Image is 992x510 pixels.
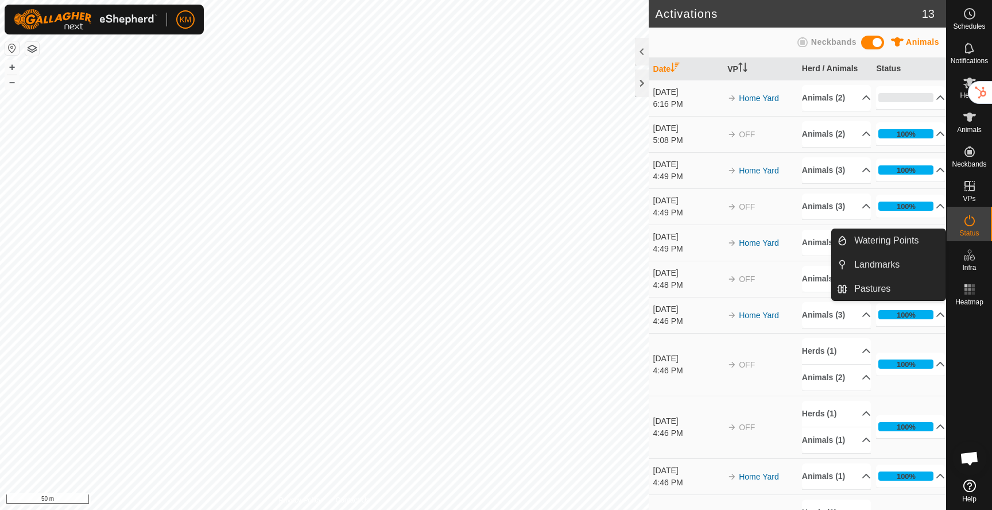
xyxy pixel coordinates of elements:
th: VP [723,58,797,80]
div: 4:48 PM [653,279,722,291]
img: arrow [727,130,737,139]
img: arrow [727,94,737,103]
p-accordion-header: Animals (3) [802,266,871,292]
img: arrow [727,275,737,284]
div: [DATE] [653,303,722,315]
p-accordion-header: Herds (1) [802,401,871,427]
div: 100% [897,129,916,140]
p-accordion-header: Animals (3) [802,302,871,328]
div: [DATE] [653,122,722,134]
div: 100% [878,129,933,138]
span: Help [962,496,976,503]
p-accordion-header: Animals (1) [802,463,871,489]
th: Status [871,58,946,80]
div: Open chat [952,441,987,476]
img: Gallagher Logo [14,9,157,30]
img: arrow [727,166,737,175]
p-accordion-header: 0% [876,86,945,109]
div: 4:46 PM [653,427,722,439]
button: Reset Map [5,41,19,55]
img: arrow [727,311,737,320]
th: Date [649,58,723,80]
div: 4:46 PM [653,477,722,489]
div: 100% [878,472,933,481]
span: Status [959,230,979,237]
p-accordion-header: 100% [876,195,945,218]
a: Home Yard [739,94,779,103]
p-accordion-header: Animals (3) [802,157,871,183]
p-accordion-header: Animals (3) [802,230,871,256]
button: + [5,60,19,74]
div: 100% [897,422,916,432]
span: 13 [922,5,935,22]
li: Pastures [832,277,945,300]
div: 4:46 PM [653,315,722,327]
span: Heatmap [955,299,983,306]
p-accordion-header: 100% [876,465,945,488]
a: Home Yard [739,238,779,248]
span: Pastures [854,282,890,296]
div: 6:16 PM [653,98,722,110]
p-accordion-header: 100% [876,122,945,145]
span: OFF [739,360,755,369]
span: Notifications [951,57,988,64]
span: OFF [739,275,755,284]
div: 100% [897,471,916,482]
a: Landmarks [847,253,945,276]
p-accordion-header: Animals (2) [802,365,871,391]
div: 0% [878,93,933,102]
span: Neckbands [952,161,986,168]
p-accordion-header: Animals (2) [802,85,871,111]
span: OFF [739,130,755,139]
div: [DATE] [653,353,722,365]
span: Infra [962,264,976,271]
h2: Activations [656,7,922,21]
a: Home Yard [739,472,779,481]
div: 100% [878,360,933,369]
div: 100% [897,359,916,370]
div: [DATE] [653,86,722,98]
a: Privacy Policy [279,495,322,505]
span: Animals [957,126,982,133]
span: Landmarks [854,258,900,272]
a: Home Yard [739,311,779,320]
img: arrow [727,472,737,481]
span: OFF [739,202,755,211]
div: 100% [897,165,916,176]
p-accordion-header: Animals (2) [802,121,871,147]
img: arrow [727,238,737,248]
div: 100% [897,201,916,212]
span: Herds [960,92,978,99]
li: Landmarks [832,253,945,276]
li: Watering Points [832,229,945,252]
div: [DATE] [653,267,722,279]
p-accordion-header: Animals (1) [802,427,871,453]
p-accordion-header: 100% [876,415,945,438]
span: Schedules [953,23,985,30]
a: Help [947,475,992,507]
div: 100% [878,165,933,175]
button: – [5,75,19,89]
div: 4:49 PM [653,207,722,219]
button: Map Layers [25,42,39,56]
img: arrow [727,423,737,432]
p-accordion-header: Animals (3) [802,194,871,219]
p-accordion-header: 100% [876,159,945,181]
p-accordion-header: Herds (1) [802,338,871,364]
a: Pastures [847,277,945,300]
span: OFF [739,423,755,432]
div: 4:49 PM [653,243,722,255]
p-accordion-header: 100% [876,353,945,376]
span: Animals [906,37,939,47]
span: VPs [963,195,975,202]
div: [DATE] [653,231,722,243]
p-accordion-header: 100% [876,303,945,326]
span: Neckbands [811,37,857,47]
div: [DATE] [653,159,722,171]
div: [DATE] [653,415,722,427]
div: 4:46 PM [653,365,722,377]
img: arrow [727,202,737,211]
span: KM [180,14,192,26]
div: 100% [878,202,933,211]
p-sorticon: Activate to sort [738,64,747,74]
